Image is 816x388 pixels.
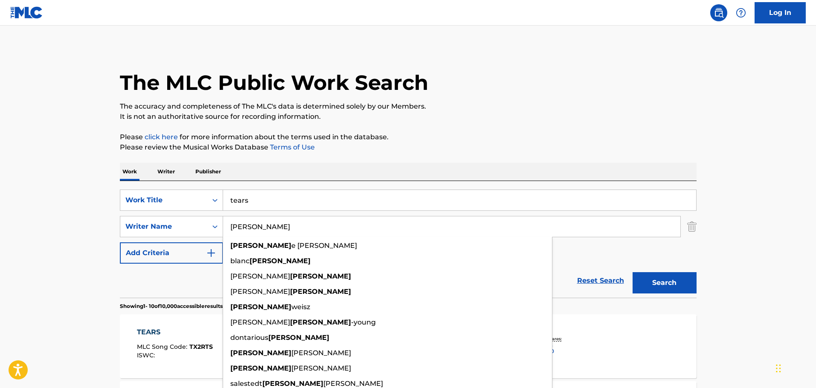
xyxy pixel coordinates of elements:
[291,241,357,250] span: e [PERSON_NAME]
[714,8,724,18] img: search
[230,318,290,326] span: [PERSON_NAME]
[120,70,428,95] h1: The MLC Public Work Search
[710,4,727,21] a: Public Search
[125,195,202,205] div: Work Title
[10,6,43,19] img: MLC Logo
[732,4,749,21] div: Help
[291,364,351,372] span: [PERSON_NAME]
[145,133,178,141] a: click here
[137,351,157,359] span: ISWC :
[291,303,310,311] span: weisz
[230,287,290,296] span: [PERSON_NAME]
[736,8,746,18] img: help
[776,356,781,381] div: Drag
[323,379,383,388] span: [PERSON_NAME]
[120,101,697,112] p: The accuracy and completeness of The MLC's data is determined solely by our Members.
[290,272,351,280] strong: [PERSON_NAME]
[189,343,213,351] span: TX2RTS
[125,221,202,232] div: Writer Name
[206,248,216,258] img: 9d2ae6d4665cec9f34b9.svg
[230,241,291,250] strong: [PERSON_NAME]
[193,163,224,181] p: Publisher
[268,333,329,342] strong: [PERSON_NAME]
[773,347,816,388] iframe: Chat Widget
[137,343,189,351] span: MLC Song Code :
[687,216,697,237] img: Delete Criterion
[120,242,223,264] button: Add Criteria
[262,379,323,388] strong: [PERSON_NAME]
[120,190,697,298] form: Search Form
[120,163,139,181] p: Work
[755,2,806,23] a: Log In
[230,379,262,388] span: salestedt
[230,272,290,280] span: [PERSON_NAME]
[633,272,697,293] button: Search
[230,333,268,342] span: dontarious
[290,318,351,326] strong: [PERSON_NAME]
[120,302,256,310] p: Showing 1 - 10 of 10,000 accessible results (Total 27,274 )
[120,142,697,152] p: Please review the Musical Works Database
[230,303,291,311] strong: [PERSON_NAME]
[120,314,697,378] a: TEARSMLC Song Code:TX2RTSISWC:Writers (3)[PERSON_NAME] ([PERSON_NAME]), [PERSON_NAME] [PERSON_NAM...
[230,349,291,357] strong: [PERSON_NAME]
[291,349,351,357] span: [PERSON_NAME]
[250,257,311,265] strong: [PERSON_NAME]
[155,163,177,181] p: Writer
[573,271,628,290] a: Reset Search
[268,143,315,151] a: Terms of Use
[230,257,250,265] span: blanc
[230,364,291,372] strong: [PERSON_NAME]
[137,327,213,337] div: TEARS
[120,112,697,122] p: It is not an authoritative source for recording information.
[120,132,697,142] p: Please for more information about the terms used in the database.
[351,318,376,326] span: -young
[290,287,351,296] strong: [PERSON_NAME]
